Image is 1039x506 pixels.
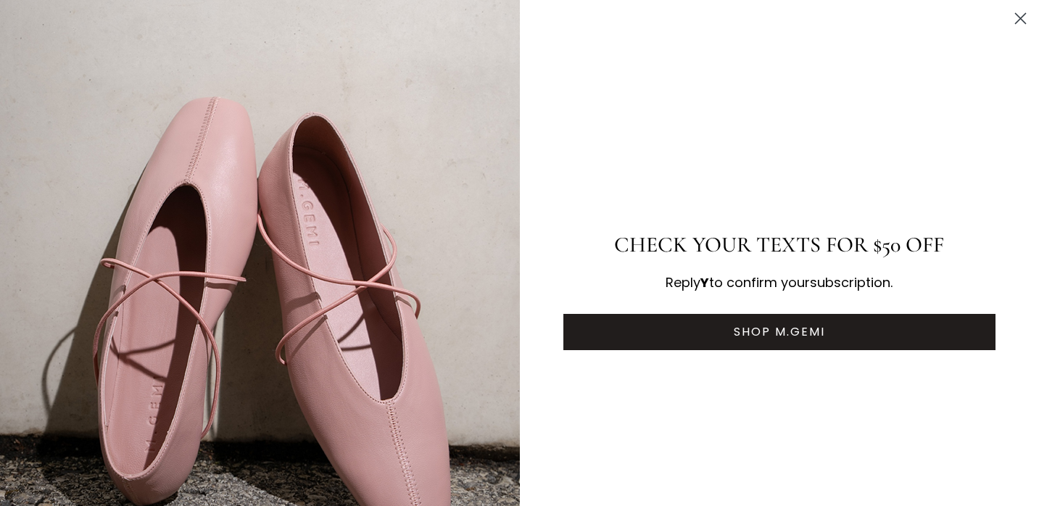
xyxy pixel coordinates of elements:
[810,273,893,291] span: subscription.
[563,314,996,350] button: SHOP M.GEMI
[1008,6,1033,31] button: Close dialog
[700,273,709,291] span: Y
[666,273,810,291] span: Reply to confirm your
[614,231,944,258] span: CHECK YOUR TEXTS FOR $50 OFF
